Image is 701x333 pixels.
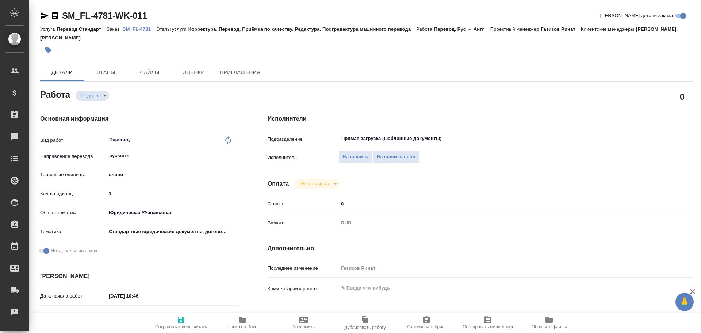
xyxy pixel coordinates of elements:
[680,90,685,103] h2: 0
[434,26,490,32] p: Перевод, Рус → Англ
[490,26,541,32] p: Проектный менеджер
[344,325,386,330] span: Дублировать работу
[416,26,434,32] p: Работа
[40,153,106,160] p: Направление перевода
[268,114,693,123] h4: Исполнители
[106,311,170,322] input: Пустое поле
[268,219,338,227] p: Валюта
[123,26,156,32] a: SM_FL-4781
[457,313,518,333] button: Скопировать мини-бриф
[268,265,338,272] p: Последнее изменение
[40,171,106,178] p: Тарифные единицы
[88,68,123,77] span: Этапы
[342,153,368,161] span: Назначить
[600,12,673,19] span: [PERSON_NAME] детали заказа
[396,313,457,333] button: Скопировать бриф
[51,247,97,254] span: Нотариальный заказ
[268,244,693,253] h4: Дополнительно
[295,179,340,189] div: Подбор
[273,313,334,333] button: Уведомить
[227,324,257,329] span: Папка на Drive
[40,209,106,216] p: Общая тематика
[268,136,338,143] p: Подразделение
[79,92,100,99] button: Подбор
[132,68,167,77] span: Файлы
[45,68,80,77] span: Детали
[106,291,170,301] input: ✎ Введи что-нибудь
[40,114,238,123] h4: Основная информация
[407,324,445,329] span: Скопировать бриф
[155,324,207,329] span: Сохранить и пересчитать
[106,207,238,219] div: Юридическая/Финансовая
[268,285,338,292] p: Комментарий к работе
[268,200,338,208] p: Ставка
[338,198,658,209] input: ✎ Введи что-нибудь
[220,68,261,77] span: Приглашения
[581,26,636,32] p: Клиентские менеджеры
[176,68,211,77] span: Оценки
[338,263,658,273] input: Пустое поле
[675,293,694,311] button: 🙏
[106,169,238,181] div: слово
[334,313,396,333] button: Дублировать работу
[40,11,49,20] button: Скопировать ссылку для ЯМессенджера
[518,313,580,333] button: Обновить файлы
[106,188,238,199] input: ✎ Введи что-нибудь
[106,226,238,238] div: Стандартные юридические документы, договоры, уставы
[40,42,56,58] button: Добавить тэг
[62,11,147,20] a: SM_FL-4781-WK-011
[40,190,106,197] p: Кол-во единиц
[107,26,122,32] p: Заказ:
[76,91,109,101] div: Подбор
[40,228,106,235] p: Тематика
[268,154,338,161] p: Исполнитель
[40,26,57,32] p: Услуга
[212,313,273,333] button: Папка на Drive
[40,137,106,144] p: Вид работ
[268,179,289,188] h4: Оплата
[40,87,70,101] h2: Работа
[678,294,691,310] span: 🙏
[541,26,581,32] p: Газизов Ринат
[40,292,106,300] p: Дата начала работ
[40,272,238,281] h4: [PERSON_NAME]
[532,324,567,329] span: Обновить файлы
[338,310,658,322] textarea: /Clients/FL_SM/Orders/SM_FL-4781/Translated/SM_FL-4781-WK-011
[234,155,236,156] button: Open
[293,324,315,329] span: Уведомить
[51,11,60,20] button: Скопировать ссылку
[156,26,188,32] p: Этапы услуги
[338,151,372,163] button: Назначить
[463,324,513,329] span: Скопировать мини-бриф
[338,217,658,229] div: RUB
[57,26,107,32] p: Перевод Стандарт
[188,26,416,32] p: Корректура, Перевод, Приёмка по качеству, Редактура, Постредактура машинного перевода
[298,181,331,187] button: Не оплачена
[150,313,212,333] button: Сохранить и пересчитать
[372,151,419,163] button: Назначить себя
[376,153,415,161] span: Назначить себя
[654,138,655,139] button: Open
